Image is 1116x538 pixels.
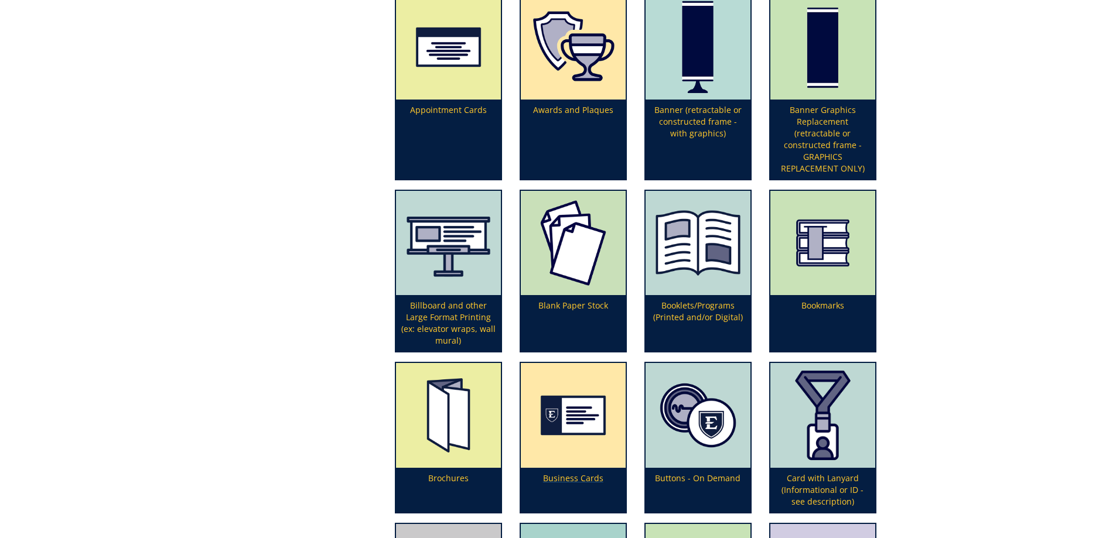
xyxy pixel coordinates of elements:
[521,191,626,352] a: Blank Paper Stock
[396,468,501,512] p: Brochures
[396,363,501,468] img: brochures-655684ddc17079.69539308.png
[770,363,875,512] a: Card with Lanyard (Informational or ID - see description)
[521,468,626,512] p: Business Cards
[521,363,626,468] img: business%20cards-655684f769de13.42776325.png
[396,363,501,512] a: Brochures
[646,191,750,296] img: booklet%20or%20program-655684906987b4.38035964.png
[646,468,750,512] p: Buttons - On Demand
[770,100,875,179] p: Banner Graphics Replacement (retractable or constructed frame - GRAPHICS REPLACEMENT ONLY)
[646,295,750,351] p: Booklets/Programs (Printed and/or Digital)
[396,191,501,352] a: Billboard and other Large Format Printing (ex: elevator wraps, wall mural)
[396,191,501,296] img: canvas-5fff48368f7674.25692951.png
[396,100,501,179] p: Appointment Cards
[646,363,750,512] a: Buttons - On Demand
[521,100,626,179] p: Awards and Plaques
[770,468,875,512] p: Card with Lanyard (Informational or ID - see description)
[646,191,750,352] a: Booklets/Programs (Printed and/or Digital)
[521,363,626,512] a: Business Cards
[770,191,875,352] a: Bookmarks
[770,363,875,468] img: card%20with%20lanyard-64d29bdf945cd3.52638038.png
[770,295,875,351] p: Bookmarks
[646,363,750,468] img: buttons-6556850c435158.61892814.png
[396,295,501,351] p: Billboard and other Large Format Printing (ex: elevator wraps, wall mural)
[521,295,626,351] p: Blank Paper Stock
[521,191,626,296] img: blank%20paper-65568471efb8f2.36674323.png
[770,191,875,296] img: bookmarks-655684c13eb552.36115741.png
[646,100,750,179] p: Banner (retractable or constructed frame - with graphics)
